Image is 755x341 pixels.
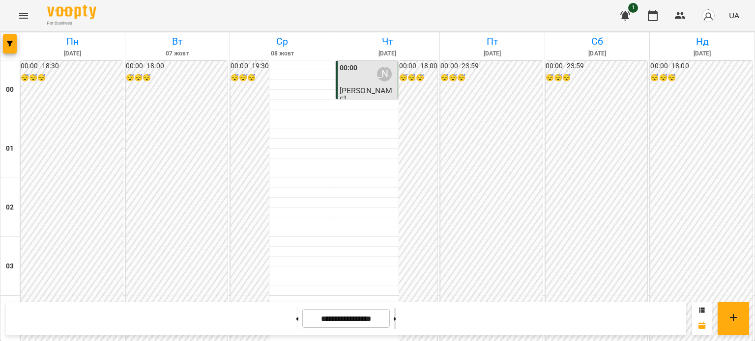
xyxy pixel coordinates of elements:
[6,84,14,95] h6: 00
[6,202,14,213] h6: 02
[729,10,739,21] span: UA
[47,20,96,26] span: For Business
[232,34,333,49] h6: Ср
[547,34,648,49] h6: Сб
[47,5,96,19] img: Voopty Logo
[126,73,228,83] h6: 😴😴😴
[651,34,753,49] h6: Нд
[440,73,543,83] h6: 😴😴😴
[441,34,543,49] h6: Пт
[701,9,715,23] img: avatar_s.png
[22,49,123,58] h6: [DATE]
[127,49,229,58] h6: 07 жовт
[399,73,437,83] h6: 😴😴😴
[337,49,438,58] h6: [DATE]
[232,49,333,58] h6: 08 жовт
[12,4,35,27] button: Menu
[6,261,14,272] h6: 03
[628,3,638,13] span: 1
[546,61,648,72] h6: 00:00 - 23:59
[650,73,753,83] h6: 😴😴😴
[126,61,228,72] h6: 00:00 - 18:00
[21,73,123,83] h6: 😴😴😴
[399,61,437,72] h6: 00:00 - 18:00
[337,34,438,49] h6: Чт
[547,49,648,58] h6: [DATE]
[441,49,543,58] h6: [DATE]
[725,6,743,25] button: UA
[127,34,229,49] h6: Вт
[340,86,393,104] span: [PERSON_NAME]
[231,61,269,72] h6: 00:00 - 19:30
[377,67,392,81] div: Балашова Наталія
[231,73,269,83] h6: 😴😴😴
[22,34,123,49] h6: Пн
[650,61,753,72] h6: 00:00 - 18:00
[651,49,753,58] h6: [DATE]
[546,73,648,83] h6: 😴😴😴
[6,143,14,154] h6: 01
[21,61,123,72] h6: 00:00 - 18:30
[340,63,358,74] label: 00:00
[440,61,543,72] h6: 00:00 - 23:59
